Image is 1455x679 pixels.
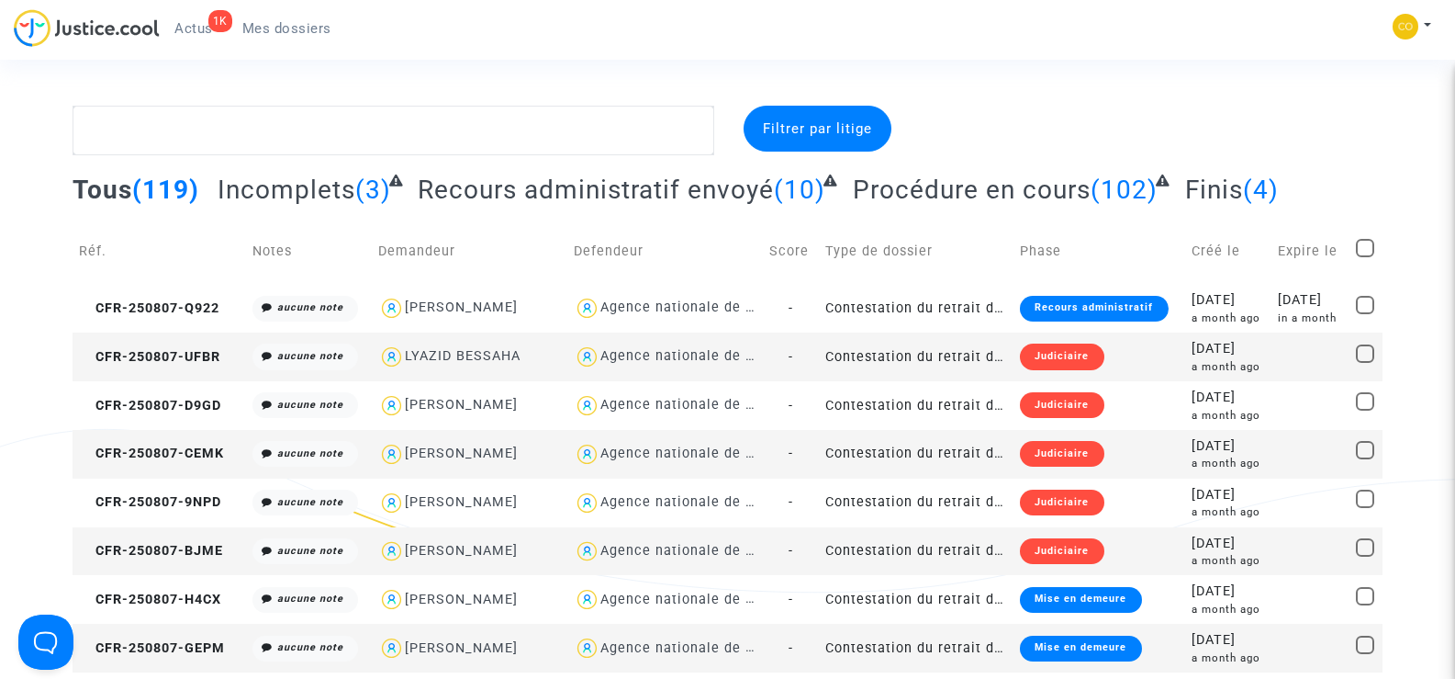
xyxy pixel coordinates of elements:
[1192,582,1266,602] div: [DATE]
[79,543,223,559] span: CFR-250807-BJME
[79,300,219,316] span: CFR-250807-Q922
[574,586,600,613] img: icon-user.svg
[789,446,793,461] span: -
[600,446,802,461] div: Agence nationale de l'habitat
[574,392,600,419] img: icon-user.svg
[567,219,763,284] td: Defendeur
[277,545,343,557] i: aucune note
[1192,359,1266,375] div: a month ago
[277,447,343,459] i: aucune note
[18,615,73,670] iframe: Help Scout Beacon - Open
[1020,490,1103,515] div: Judiciaire
[1192,534,1266,554] div: [DATE]
[1192,553,1266,569] div: a month ago
[372,219,567,284] td: Demandeur
[378,490,405,516] img: icon-user.svg
[574,295,600,322] img: icon-user.svg
[819,479,1014,527] td: Contestation du retrait de [PERSON_NAME] par l'ANAH (mandataire)
[1393,14,1418,40] img: 84a266a8493598cb3cce1313e02c3431
[1192,630,1266,651] div: [DATE]
[277,641,343,653] i: aucune note
[418,175,774,205] span: Recours administratif envoyé
[242,20,331,37] span: Mes dossiers
[405,592,518,607] div: [PERSON_NAME]
[79,398,221,413] span: CFR-250807-D9GD
[1185,175,1243,205] span: Finis
[819,575,1014,624] td: Contestation du retrait de [PERSON_NAME] par l'ANAH (mandataire)
[1020,441,1103,467] div: Judiciaire
[405,348,520,364] div: LYAZID BESSAHA
[405,494,518,510] div: [PERSON_NAME]
[819,624,1014,673] td: Contestation du retrait de [PERSON_NAME] par l'ANAH (mandataire)
[79,494,221,510] span: CFR-250807-9NPD
[574,635,600,662] img: icon-user.svg
[1020,636,1141,662] div: Mise en demeure
[246,219,373,284] td: Notes
[1020,344,1103,369] div: Judiciaire
[600,592,802,607] div: Agence nationale de l'habitat
[405,446,518,461] div: [PERSON_NAME]
[1192,436,1266,457] div: [DATE]
[405,640,518,656] div: [PERSON_NAME]
[1278,290,1342,311] div: [DATE]
[600,397,802,413] div: Agence nationale de l'habitat
[819,381,1014,430] td: Contestation du retrait de [PERSON_NAME] par l'ANAH (mandataire)
[378,441,405,468] img: icon-user.svg
[378,344,405,370] img: icon-user.svg
[208,10,232,32] div: 1K
[218,175,355,205] span: Incomplets
[378,392,405,419] img: icon-user.svg
[819,430,1014,479] td: Contestation du retrait de [PERSON_NAME] par l'ANAH (mandataire)
[79,640,225,656] span: CFR-250807-GEPM
[819,527,1014,576] td: Contestation du retrait de [PERSON_NAME] par l'ANAH (mandataire)
[228,15,346,42] a: Mes dossiers
[1192,456,1266,471] div: a month ago
[79,446,224,461] span: CFR-250807-CEMK
[378,538,405,565] img: icon-user.svg
[378,295,405,322] img: icon-user.svg
[277,496,343,508] i: aucune note
[1020,392,1103,418] div: Judiciaire
[853,175,1091,205] span: Procédure en cours
[14,9,160,47] img: jc-logo.svg
[819,219,1014,284] td: Type de dossier
[378,635,405,662] img: icon-user.svg
[789,300,793,316] span: -
[1192,602,1266,617] div: a month ago
[789,640,793,656] span: -
[1243,175,1279,205] span: (4)
[1192,408,1266,424] div: a month ago
[405,397,518,413] div: [PERSON_NAME]
[763,219,819,284] td: Score
[600,494,802,510] div: Agence nationale de l'habitat
[1185,219,1272,284] td: Créé le
[574,490,600,516] img: icon-user.svg
[774,175,825,205] span: (10)
[73,219,245,284] td: Réf.
[1192,290,1266,311] div: [DATE]
[789,349,793,365] span: -
[1013,219,1185,284] td: Phase
[1020,538,1103,564] div: Judiciaire
[277,593,343,605] i: aucune note
[1020,296,1168,322] div: Recours administratif
[574,441,600,468] img: icon-user.svg
[1192,311,1266,326] div: a month ago
[600,640,802,656] div: Agence nationale de l'habitat
[1192,388,1266,408] div: [DATE]
[1020,587,1141,613] div: Mise en demeure
[405,300,518,315] div: [PERSON_NAME]
[79,592,221,607] span: CFR-250807-H4CX
[277,350,343,362] i: aucune note
[277,399,343,411] i: aucune note
[405,543,518,559] div: [PERSON_NAME]
[789,494,793,510] span: -
[1192,485,1266,505] div: [DATE]
[73,175,132,205] span: Tous
[355,175,391,205] span: (3)
[1192,651,1266,666] div: a month ago
[1271,219,1349,284] td: Expire le
[574,344,600,370] img: icon-user.svg
[789,398,793,413] span: -
[174,20,213,37] span: Actus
